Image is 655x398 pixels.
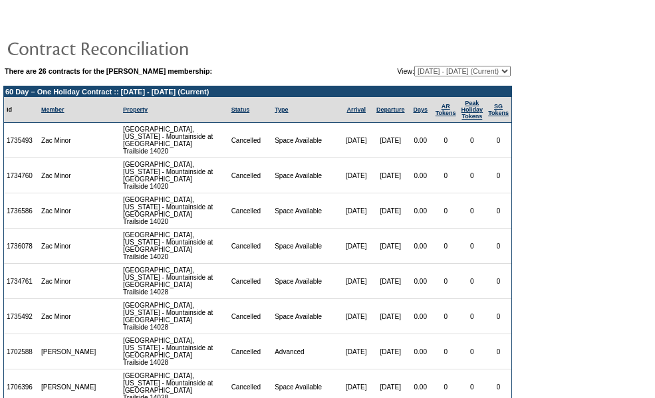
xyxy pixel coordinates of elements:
[120,123,229,158] td: [GEOGRAPHIC_DATA], [US_STATE] - Mountainside at [GEOGRAPHIC_DATA] Trailside 14020
[4,97,39,123] td: Id
[485,334,511,369] td: 0
[120,193,229,229] td: [GEOGRAPHIC_DATA], [US_STATE] - Mountainside at [GEOGRAPHIC_DATA] Trailside 14020
[433,264,459,299] td: 0
[433,334,459,369] td: 0
[436,103,456,116] a: ARTokens
[231,106,250,113] a: Status
[461,100,483,120] a: Peak HolidayTokens
[272,264,339,299] td: Space Available
[459,229,486,264] td: 0
[485,158,511,193] td: 0
[332,66,511,76] td: View:
[4,158,39,193] td: 1734760
[4,264,39,299] td: 1734761
[459,334,486,369] td: 0
[120,158,229,193] td: [GEOGRAPHIC_DATA], [US_STATE] - Mountainside at [GEOGRAPHIC_DATA] Trailside 14020
[272,193,339,229] td: Space Available
[4,86,511,97] td: 60 Day – One Holiday Contract :: [DATE] - [DATE] (Current)
[433,158,459,193] td: 0
[433,193,459,229] td: 0
[229,264,273,299] td: Cancelled
[229,299,273,334] td: Cancelled
[488,103,509,116] a: SGTokens
[39,264,99,299] td: Zac Minor
[373,229,408,264] td: [DATE]
[229,229,273,264] td: Cancelled
[485,229,511,264] td: 0
[272,158,339,193] td: Space Available
[272,229,339,264] td: Space Available
[376,106,405,113] a: Departure
[408,158,433,193] td: 0.00
[408,334,433,369] td: 0.00
[373,264,408,299] td: [DATE]
[373,299,408,334] td: [DATE]
[7,35,273,61] img: pgTtlContractReconciliation.gif
[41,106,65,113] a: Member
[39,229,99,264] td: Zac Minor
[5,67,212,75] b: There are 26 contracts for the [PERSON_NAME] membership:
[39,193,99,229] td: Zac Minor
[373,158,408,193] td: [DATE]
[4,299,39,334] td: 1735492
[339,229,372,264] td: [DATE]
[339,299,372,334] td: [DATE]
[408,264,433,299] td: 0.00
[339,334,372,369] td: [DATE]
[408,299,433,334] td: 0.00
[408,193,433,229] td: 0.00
[229,158,273,193] td: Cancelled
[272,299,339,334] td: Space Available
[339,264,372,299] td: [DATE]
[459,264,486,299] td: 0
[272,123,339,158] td: Space Available
[373,334,408,369] td: [DATE]
[408,229,433,264] td: 0.00
[229,334,273,369] td: Cancelled
[485,299,511,334] td: 0
[346,106,366,113] a: Arrival
[39,158,99,193] td: Zac Minor
[4,229,39,264] td: 1736078
[123,106,148,113] a: Property
[459,158,486,193] td: 0
[120,299,229,334] td: [GEOGRAPHIC_DATA], [US_STATE] - Mountainside at [GEOGRAPHIC_DATA] Trailside 14028
[339,158,372,193] td: [DATE]
[433,299,459,334] td: 0
[39,123,99,158] td: Zac Minor
[408,123,433,158] td: 0.00
[485,193,511,229] td: 0
[339,193,372,229] td: [DATE]
[339,123,372,158] td: [DATE]
[373,123,408,158] td: [DATE]
[275,106,288,113] a: Type
[459,193,486,229] td: 0
[39,334,99,369] td: [PERSON_NAME]
[4,334,39,369] td: 1702588
[120,334,229,369] td: [GEOGRAPHIC_DATA], [US_STATE] - Mountainside at [GEOGRAPHIC_DATA] Trailside 14028
[485,264,511,299] td: 0
[373,193,408,229] td: [DATE]
[485,123,511,158] td: 0
[229,193,273,229] td: Cancelled
[4,193,39,229] td: 1736586
[413,106,428,113] a: Days
[120,229,229,264] td: [GEOGRAPHIC_DATA], [US_STATE] - Mountainside at [GEOGRAPHIC_DATA] Trailside 14020
[459,123,486,158] td: 0
[4,123,39,158] td: 1735493
[433,229,459,264] td: 0
[120,264,229,299] td: [GEOGRAPHIC_DATA], [US_STATE] - Mountainside at [GEOGRAPHIC_DATA] Trailside 14028
[433,123,459,158] td: 0
[459,299,486,334] td: 0
[39,299,99,334] td: Zac Minor
[229,123,273,158] td: Cancelled
[272,334,339,369] td: Advanced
